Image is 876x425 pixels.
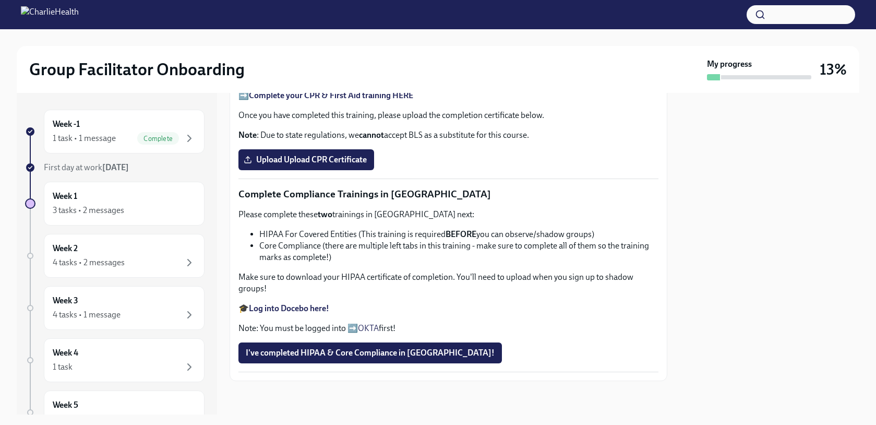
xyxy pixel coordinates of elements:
[238,130,257,140] strong: Note
[53,119,80,130] h6: Week -1
[358,323,379,333] a: OKTA
[259,229,658,240] li: HIPAA For Covered Entities (This training is required you can observe/shadow groups)
[249,90,413,100] a: Complete your CPR & First Aid training HERE
[53,243,78,254] h6: Week 2
[707,58,752,70] strong: My progress
[238,90,658,101] p: ➡️
[238,110,658,121] p: Once you have completed this training, please upload the completion certificate below.
[53,295,78,306] h6: Week 3
[102,162,129,172] strong: [DATE]
[21,6,79,23] img: CharlieHealth
[238,303,658,314] p: 🎓
[25,234,205,278] a: Week 24 tasks • 2 messages
[53,414,73,425] div: 1 task
[53,257,125,268] div: 4 tasks • 2 messages
[238,149,374,170] label: Upload Upload CPR Certificate
[25,286,205,330] a: Week 34 tasks • 1 message
[53,133,116,144] div: 1 task • 1 message
[249,303,329,313] a: Log into Docebo here!
[44,162,129,172] span: First day at work
[246,155,367,165] span: Upload Upload CPR Certificate
[238,323,658,334] p: Note: You must be logged into ➡️ first!
[820,60,847,79] h3: 13%
[53,347,78,359] h6: Week 4
[238,343,502,363] button: I've completed HIPAA & Core Compliance in [GEOGRAPHIC_DATA]!
[238,271,658,294] p: Make sure to download your HIPAA certificate of completion. You'll need to upload when you sign u...
[25,182,205,226] a: Week 13 tasks • 2 messages
[446,229,476,239] strong: BEFORE
[53,361,73,373] div: 1 task
[238,187,658,201] p: Complete Compliance Trainings in [GEOGRAPHIC_DATA]
[29,59,245,80] h2: Group Facilitator Onboarding
[25,110,205,154] a: Week -11 task • 1 messageComplete
[25,338,205,382] a: Week 41 task
[238,129,658,141] p: : Due to state regulations, we accept BLS as a substitute for this course.
[259,240,658,263] li: Core Compliance (there are multiple left tabs in this training - make sure to complete all of the...
[53,205,124,216] div: 3 tasks • 2 messages
[238,209,658,220] p: Please complete these trainings in [GEOGRAPHIC_DATA] next:
[53,309,121,321] div: 4 tasks • 1 message
[53,191,77,202] h6: Week 1
[318,209,332,219] strong: two
[359,130,384,140] strong: cannot
[137,135,179,143] span: Complete
[25,162,205,173] a: First day at work[DATE]
[246,348,495,358] span: I've completed HIPAA & Core Compliance in [GEOGRAPHIC_DATA]!
[53,399,78,411] h6: Week 5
